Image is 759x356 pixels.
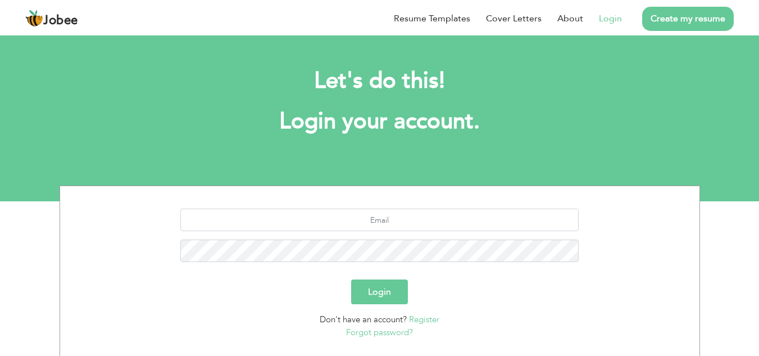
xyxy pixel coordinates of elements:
input: Email [180,209,579,231]
a: Create my resume [642,7,734,31]
button: Login [351,280,408,304]
a: Register [409,314,439,325]
a: About [557,12,583,25]
span: Jobee [43,15,78,27]
a: Jobee [25,10,78,28]
a: Forgot password? [346,327,413,338]
a: Resume Templates [394,12,470,25]
a: Login [599,12,622,25]
span: Don't have an account? [320,314,407,325]
a: Cover Letters [486,12,542,25]
img: jobee.io [25,10,43,28]
h2: Let's do this! [76,66,683,96]
h1: Login your account. [76,107,683,136]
